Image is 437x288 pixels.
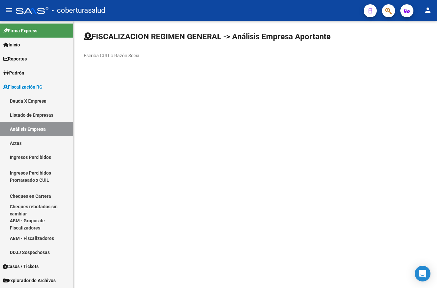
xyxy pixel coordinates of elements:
span: Firma Express [3,27,37,34]
span: Fiscalización RG [3,83,43,91]
span: Reportes [3,55,27,62]
mat-icon: menu [5,6,13,14]
span: Explorador de Archivos [3,277,56,284]
span: Casos / Tickets [3,263,39,270]
mat-icon: person [424,6,432,14]
span: Padrón [3,69,24,76]
span: Inicio [3,41,20,48]
h1: FISCALIZACION REGIMEN GENERAL -> Análisis Empresa Aportante [84,31,331,42]
div: Open Intercom Messenger [415,266,430,281]
span: - coberturasalud [52,3,105,18]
